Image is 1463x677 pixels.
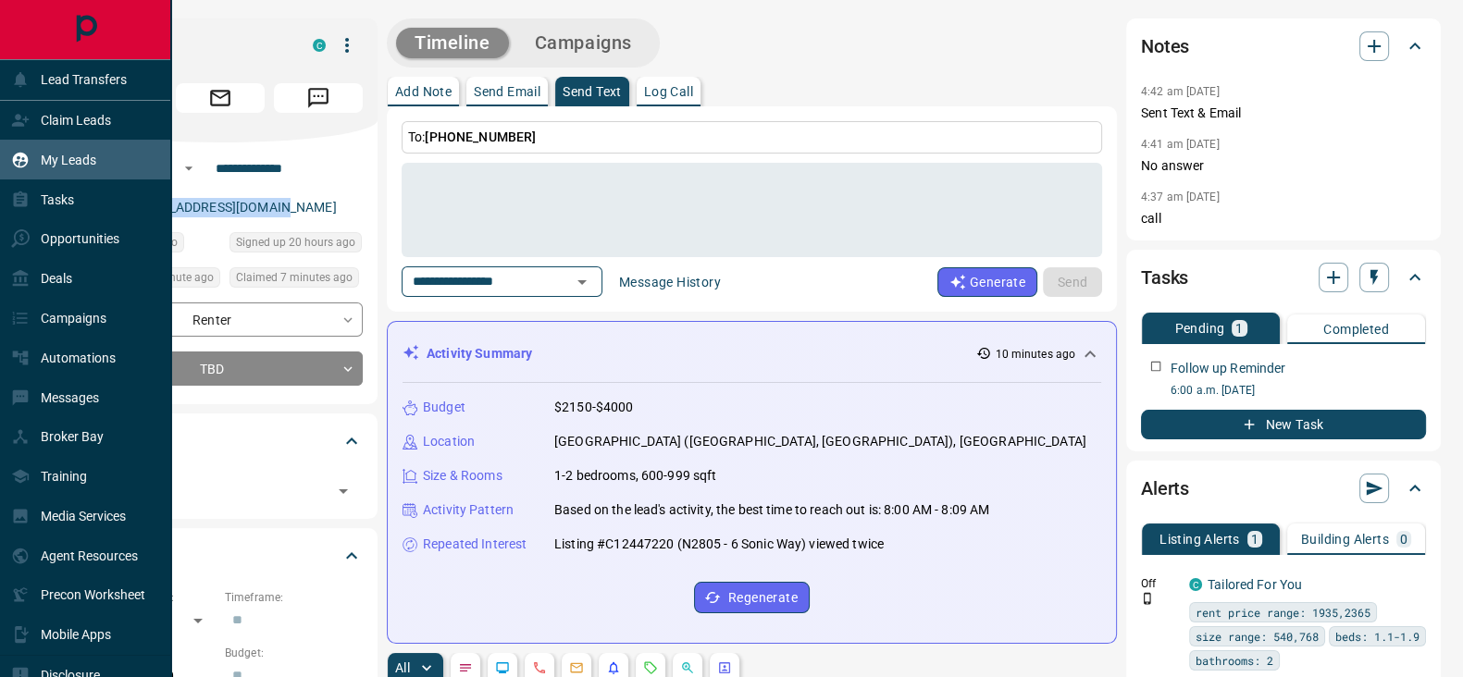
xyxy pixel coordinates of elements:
[423,432,475,451] p: Location
[1141,255,1426,300] div: Tasks
[402,121,1102,154] p: To:
[78,31,285,60] h1: B G
[1141,24,1426,68] div: Notes
[608,267,732,297] button: Message History
[554,535,884,554] p: Listing #C12447220 (N2805 - 6 Sonic Way) viewed twice
[396,28,509,58] button: Timeline
[995,346,1075,363] p: 10 minutes ago
[1196,627,1319,646] span: size range: 540,768
[1208,577,1302,592] a: Tailored For You
[78,419,363,463] div: Tags
[1141,156,1426,176] p: No answer
[569,660,584,675] svg: Emails
[229,232,363,258] div: Wed Oct 15 2025
[313,39,326,52] div: condos.ca
[1171,382,1426,399] p: 6:00 a.m. [DATE]
[1196,603,1370,622] span: rent price range: 1935,2365
[1141,85,1220,98] p: 4:42 am [DATE]
[1141,31,1189,61] h2: Notes
[694,582,810,613] button: Regenerate
[554,466,716,486] p: 1-2 bedrooms, 600-999 sqft
[1400,533,1407,546] p: 0
[1335,627,1420,646] span: beds: 1.1-1.9
[78,351,363,386] div: TBD
[423,500,514,520] p: Activity Pattern
[532,660,547,675] svg: Calls
[1141,263,1188,292] h2: Tasks
[176,83,265,113] span: Email
[1196,651,1273,670] span: bathrooms: 2
[495,660,510,675] svg: Lead Browsing Activity
[395,85,452,98] p: Add Note
[78,302,363,337] div: Renter
[1141,575,1178,592] p: Off
[1171,359,1285,378] p: Follow up Reminder
[330,478,356,504] button: Open
[236,233,355,252] span: Signed up 20 hours ago
[178,157,200,179] button: Open
[423,398,465,417] p: Budget
[554,398,633,417] p: $2150-$4000
[680,660,695,675] svg: Opportunities
[403,337,1101,371] div: Activity Summary10 minutes ago
[274,83,363,113] span: Message
[78,534,363,578] div: Criteria
[717,660,732,675] svg: Agent Actions
[569,269,595,295] button: Open
[1159,533,1240,546] p: Listing Alerts
[1189,578,1202,591] div: condos.ca
[937,267,1037,297] button: Generate
[1174,322,1224,335] p: Pending
[643,660,658,675] svg: Requests
[1141,410,1426,439] button: New Task
[644,85,693,98] p: Log Call
[423,466,502,486] p: Size & Rooms
[1301,533,1389,546] p: Building Alerts
[563,85,622,98] p: Send Text
[1141,466,1426,511] div: Alerts
[1141,191,1220,203] p: 4:37 am [DATE]
[425,129,536,144] span: [PHONE_NUMBER]
[1141,138,1220,151] p: 4:41 am [DATE]
[225,645,363,661] p: Budget:
[1323,323,1389,336] p: Completed
[236,268,353,287] span: Claimed 7 minutes ago
[1141,104,1426,123] p: Sent Text & Email
[1141,474,1189,503] h2: Alerts
[128,200,337,215] a: [EMAIL_ADDRESS][DOMAIN_NAME]
[1141,209,1426,228] p: call
[458,660,473,675] svg: Notes
[554,500,989,520] p: Based on the lead's activity, the best time to reach out is: 8:00 AM - 8:09 AM
[423,535,527,554] p: Repeated Interest
[554,432,1086,451] p: [GEOGRAPHIC_DATA] ([GEOGRAPHIC_DATA], [GEOGRAPHIC_DATA]), [GEOGRAPHIC_DATA]
[1141,592,1154,605] svg: Push Notification Only
[229,267,363,293] div: Thu Oct 16 2025
[516,28,651,58] button: Campaigns
[1251,533,1258,546] p: 1
[225,589,363,606] p: Timeframe:
[1235,322,1243,335] p: 1
[474,85,540,98] p: Send Email
[395,661,410,674] p: All
[427,344,532,363] p: Activity Summary
[606,660,621,675] svg: Listing Alerts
